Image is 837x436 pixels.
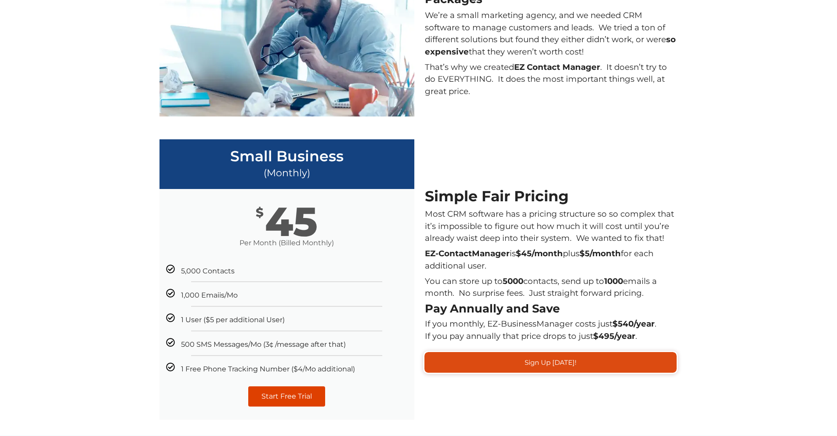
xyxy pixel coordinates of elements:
[181,291,238,299] span: 1,000 Emaiis/Mo
[612,319,655,328] strong: $540/year
[159,148,414,166] h3: Small Business
[248,386,325,407] a: Start Free Trial
[425,302,676,316] h3: Pay Annually and Save
[423,351,678,374] a: Sign Up [DATE]!
[256,207,264,219] span: $
[593,331,635,341] strong: $495/year
[516,249,563,258] b: $45/month
[503,276,523,286] b: 5000
[181,267,235,275] span: 5,000 Contacts
[604,276,623,286] strong: 1000
[425,249,510,258] strong: EZ-ContactManager
[514,62,600,72] strong: EZ Contact Manager
[580,249,621,258] b: $5/month
[425,208,676,244] p: Most CRM software has a pricing structure so so complex that it’s impossible to figure out how mu...
[181,341,346,349] span: 500 SMS Messages/Mo (3¢ /message after that)
[425,247,676,272] p: is plus for each additional user.
[425,318,676,342] div: If you monthly, EZ-BusinessManager costs just . If you pay annually that price drops to just .
[425,35,676,56] strong: so expensive
[425,9,676,58] p: We’re a small marketing agency, and we needed CRM software to manage customers and leads. We trie...
[425,61,676,98] p: That’s why we created . It doesn’t try to do EVERYTHING. It does the most important things well, ...
[525,359,576,366] span: Sign Up [DATE]!
[265,207,318,239] span: 45
[181,365,355,373] span: 1 Free Phone Tracking Number ($4/Mo additional)
[181,316,285,324] span: 1 User ($5 per additional User)
[264,167,310,178] span: (Monthly)
[159,239,414,247] span: Per Month (Billed Monthly)
[425,188,676,205] h2: Simple Fair Pricing
[425,275,676,299] p: You can store up to contacts, send up to emails a month. No surprise fees. Just straight forward ...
